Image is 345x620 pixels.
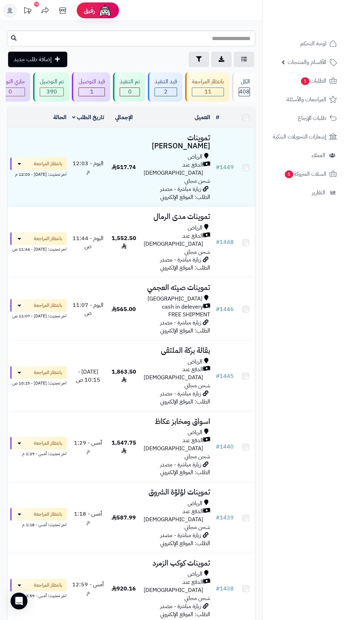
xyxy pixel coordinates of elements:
span: 1 [79,88,105,96]
span: الرياض [188,153,202,161]
div: 10 [34,2,39,7]
h3: تموينات صيته العجمي [144,284,210,292]
div: اخر تحديث: أمس - 1:18 م [10,521,67,528]
span: # [216,372,220,380]
span: 1 [301,77,309,85]
span: # [216,305,220,314]
span: شحن مجاني [184,452,210,461]
span: 1,547.75 [112,439,136,455]
span: الدفع عند [DEMOGRAPHIC_DATA] [144,508,203,524]
a: #1438 [216,585,234,593]
a: تحديثات المنصة [19,4,36,19]
h3: تموينات مدى الرمال [144,213,210,221]
span: إشعارات التحويلات البنكية [273,132,326,142]
img: ai-face.png [98,4,112,18]
a: الطلبات1 [267,72,341,89]
h3: تموينات [PERSON_NAME] [144,134,210,150]
div: اخر تحديث: [DATE] - 10:15 ص [10,379,67,386]
span: شحن مجاني [184,248,210,256]
span: 1,552.50 [112,234,136,251]
div: اخر تحديث: [DATE] - 11:44 ص [10,245,67,252]
a: تم التنفيذ 0 [112,72,146,102]
div: اخر تحديث: [DATE] - 11:07 ص [10,312,67,319]
span: بانتظار المراجعة [34,440,62,447]
span: الدفع عند [DEMOGRAPHIC_DATA] [144,232,203,248]
div: تم التوصيل [40,78,64,86]
span: الطلبات [300,76,326,86]
span: بانتظار المراجعة [34,582,62,589]
img: logo-2.png [297,20,338,34]
h3: تموينات لؤلؤة الشروق [144,488,210,496]
div: Open Intercom Messenger [11,593,27,609]
span: 517.74 [112,163,136,172]
div: الكل [239,78,250,86]
a: العميل [195,113,210,122]
span: زيارة مباشرة - مصدر الطلب: الموقع الإلكتروني [160,602,210,619]
span: الرياض [188,358,202,366]
a: طلبات الإرجاع [267,110,341,127]
span: 1,863.50 [112,368,136,384]
span: 587.99 [112,514,136,522]
span: بانتظار المراجعة [34,235,62,242]
a: المراجعات والأسئلة [267,91,341,108]
span: العملاء [312,150,325,160]
h3: تموينات كوكب الزمرد [144,559,210,567]
a: إشعارات التحويلات البنكية [267,128,341,145]
a: الكل408 [231,72,257,102]
span: زيارة مباشرة - مصدر الطلب: الموقع الإلكتروني [160,318,210,335]
span: زيارة مباشرة - مصدر الطلب: الموقع الإلكتروني [160,531,210,548]
span: لوحة التحكم [300,39,326,49]
div: تم التنفيذ [120,78,140,86]
span: الأقسام والمنتجات [288,57,326,67]
span: 565.00 [112,305,136,314]
span: رفيق [84,6,95,15]
div: اخر تحديث: [DATE] - 12:03 م [10,170,67,177]
a: التقارير [267,184,341,201]
span: بانتظار المراجعة [34,160,62,167]
a: العملاء [267,147,341,164]
span: 11 [192,88,224,96]
span: # [216,514,220,522]
a: #1445 [216,372,234,380]
span: شحن مجاني [184,523,210,531]
span: بانتظار المراجعة [34,511,62,518]
span: 0 [120,88,139,96]
span: اليوم - 11:44 ص [73,234,103,251]
span: 2 [155,88,177,96]
span: [GEOGRAPHIC_DATA] [148,295,202,303]
span: # [216,443,220,451]
a: قيد التنفيذ 2 [146,72,184,102]
a: تاريخ الطلب [72,113,104,122]
a: #1446 [216,305,234,314]
a: #1440 [216,443,234,451]
span: زيارة مباشرة - مصدر الطلب: الموقع الإلكتروني [160,460,210,477]
span: التقارير [312,188,325,198]
a: الإجمالي [115,113,133,122]
span: اليوم - 11:07 ص [73,301,103,317]
div: بانتظار المراجعة [192,78,224,86]
span: شحن مجاني [184,594,210,602]
span: اليوم - 12:03 م [73,159,103,176]
a: تم التوصيل 390 [32,72,70,102]
span: 390 [40,88,63,96]
span: أمس - 1:29 م [74,439,102,455]
span: # [216,238,220,246]
span: الرياض [188,570,202,578]
span: شحن مجاني [184,381,210,390]
a: السلات المتروكة5 [267,166,341,182]
span: الرياض [188,499,202,508]
span: الدفع عند [DEMOGRAPHIC_DATA] [144,578,203,594]
a: #1449 [216,163,234,172]
div: اخر تحديث: أمس - 12:59 م [10,592,67,599]
span: شحن مجاني [184,177,210,185]
h3: اسواق ومخابز عكاظ [144,418,210,426]
a: بانتظار المراجعة 11 [184,72,231,102]
span: 5 [285,170,293,178]
a: #1448 [216,238,234,246]
span: الرياض [188,224,202,232]
span: زيارة مباشرة - مصدر الطلب: الموقع الإلكتروني [160,389,210,406]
